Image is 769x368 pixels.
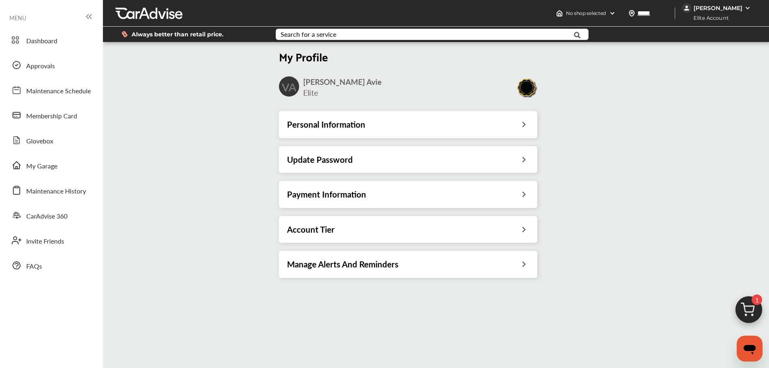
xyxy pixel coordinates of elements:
[7,230,95,251] a: Invite Friends
[287,189,366,200] h3: Payment Information
[26,111,77,122] span: Membership Card
[303,87,318,98] span: Elite
[7,55,95,76] a: Approvals
[287,154,353,165] h3: Update Password
[7,130,95,151] a: Glovebox
[122,31,128,38] img: dollor_label_vector.a70140d1.svg
[683,14,735,22] span: Elite Account
[26,161,57,172] span: My Garage
[26,136,53,147] span: Glovebox
[7,180,95,201] a: Maintenance History
[26,211,67,222] span: CarAdvise 360
[26,261,42,272] span: FAQs
[132,32,224,37] span: Always better than retail price.
[7,29,95,50] a: Dashboard
[287,259,398,269] h3: Manage Alerts And Reminders
[729,292,768,331] img: cart_icon.3d0951e8.svg
[737,336,763,362] iframe: Button to launch messaging window
[629,10,635,17] img: location_vector.a44bc228.svg
[7,155,95,176] a: My Garage
[7,105,95,126] a: Membership Card
[303,76,381,87] span: [PERSON_NAME] Avie
[752,294,762,305] span: 1
[682,3,691,13] img: jVpblrzwTbfkPYzPPzSLxeg0AAAAASUVORK5CYII=
[26,36,57,46] span: Dashboard
[566,10,606,17] span: No shop selected
[26,86,91,97] span: Maintenance Schedule
[287,119,365,130] h3: Personal Information
[609,10,616,17] img: header-down-arrow.9dd2ce7d.svg
[556,10,563,17] img: header-home-logo.8d720a4f.svg
[26,186,86,197] span: Maintenance History
[516,78,537,97] img: Elitebadge.d198fa44.svg
[744,5,751,11] img: WGsFRI8htEPBVLJbROoPRyZpYNWhNONpIPPETTm6eUC0GeLEiAAAAAElFTkSuQmCC
[7,255,95,276] a: FAQs
[26,236,64,247] span: Invite Friends
[279,49,537,63] h2: My Profile
[9,15,26,21] span: MENU
[7,205,95,226] a: CarAdvise 360
[694,4,742,12] div: [PERSON_NAME]
[26,61,55,71] span: Approvals
[7,80,95,101] a: Maintenance Schedule
[281,31,336,38] div: Search for a service
[287,224,335,235] h3: Account Tier
[282,80,296,94] h2: VA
